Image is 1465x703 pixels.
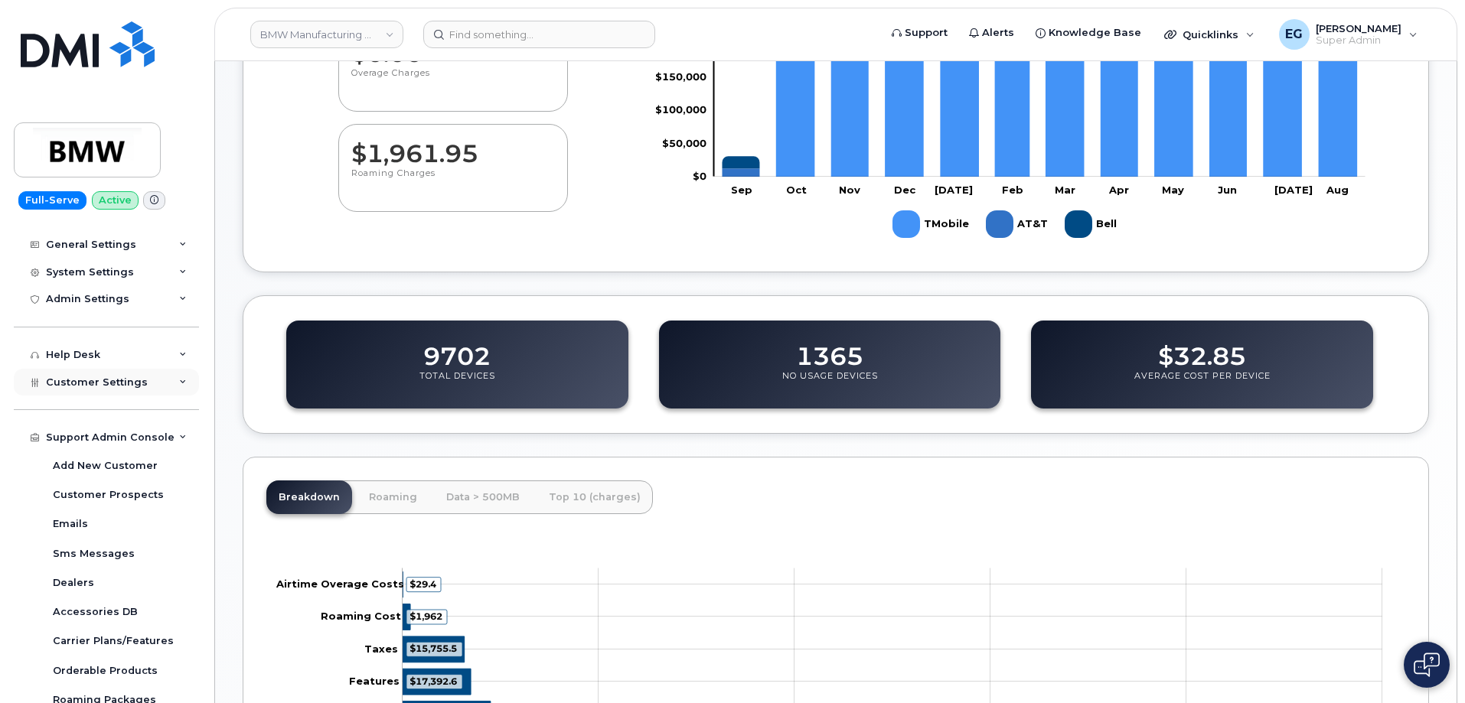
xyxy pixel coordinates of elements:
g: Bell [1065,204,1121,244]
div: Quicklinks [1153,19,1265,50]
tspan: Features [349,674,400,686]
a: BMW Manufacturing Co LLC [250,21,403,48]
span: EG [1285,25,1303,44]
tspan: Feb [1002,183,1023,195]
div: Eric Gonzalez [1268,19,1428,50]
span: Alerts [982,25,1014,41]
tspan: Mar [1055,183,1075,195]
tspan: [DATE] [935,183,973,195]
span: Support [905,25,948,41]
tspan: $29.4 [409,578,436,589]
span: Knowledge Base [1049,25,1141,41]
span: [PERSON_NAME] [1316,22,1401,34]
p: Total Devices [419,370,495,398]
a: Data > 500MB [434,480,532,514]
p: Roaming Charges [351,168,555,195]
tspan: Taxes [364,642,398,654]
tspan: Dec [894,183,916,195]
tspan: May [1162,183,1184,195]
tspan: Nov [839,183,860,195]
a: Alerts [958,18,1025,48]
dd: 9702 [423,327,491,370]
tspan: [DATE] [1274,183,1313,195]
tspan: $1,962 [409,610,442,621]
span: Quicklinks [1183,28,1238,41]
dd: $1,961.95 [351,125,555,168]
a: Top 10 (charges) [537,480,653,514]
tspan: $17,392.6 [409,675,457,686]
dd: $32.85 [1158,327,1246,370]
tspan: $15,755.5 [409,643,457,654]
tspan: $0 [693,169,706,181]
p: No Usage Devices [782,370,878,398]
a: Breakdown [266,480,352,514]
tspan: Jun [1218,183,1237,195]
tspan: $150,000 [655,70,706,83]
span: Super Admin [1316,34,1401,47]
input: Find something... [423,21,655,48]
dd: 1365 [796,327,863,370]
g: Legend [892,204,1121,244]
a: Roaming [357,480,429,514]
tspan: Airtime Overage Costs [276,577,404,589]
tspan: Oct [786,183,807,195]
g: TMobile [892,204,971,244]
p: Overage Charges [351,67,555,95]
a: Support [881,18,958,48]
tspan: Roaming Cost [321,610,401,622]
tspan: Aug [1326,183,1349,195]
a: Knowledge Base [1025,18,1152,48]
tspan: Sep [731,183,752,195]
tspan: Apr [1108,183,1129,195]
tspan: $50,000 [662,136,706,148]
g: AT&T [986,204,1049,244]
p: Average Cost Per Device [1134,370,1271,398]
tspan: $100,000 [655,103,706,116]
img: Open chat [1414,653,1440,677]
